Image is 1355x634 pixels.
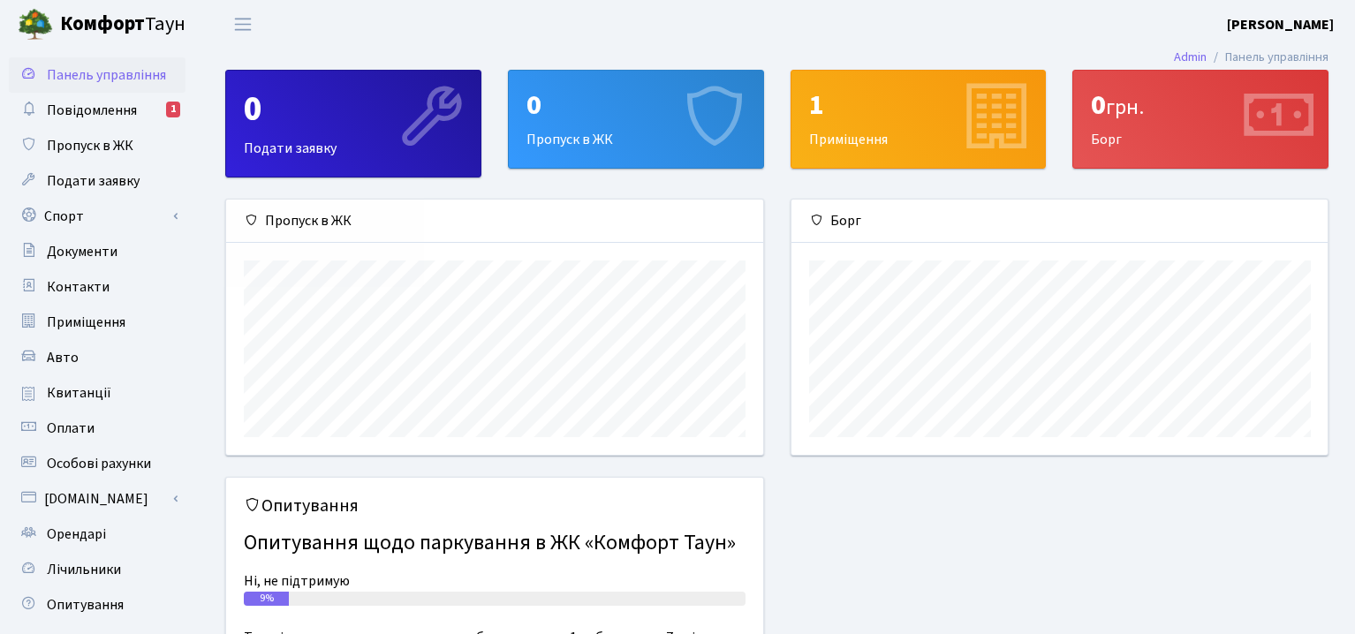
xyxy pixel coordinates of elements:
a: 0Пропуск в ЖК [508,70,764,169]
a: 1Приміщення [791,70,1047,169]
span: Контакти [47,277,110,297]
span: Орендарі [47,525,106,544]
a: Авто [9,340,185,375]
div: 0 [244,88,463,131]
div: Приміщення [791,71,1046,168]
a: Опитування [9,587,185,623]
a: Панель управління [9,57,185,93]
span: Приміщення [47,313,125,332]
span: Авто [47,348,79,367]
a: Спорт [9,199,185,234]
a: [DOMAIN_NAME] [9,481,185,517]
a: Орендарі [9,517,185,552]
span: Особові рахунки [47,454,151,473]
a: [PERSON_NAME] [1227,14,1334,35]
span: Лічильники [47,560,121,579]
a: Повідомлення1 [9,93,185,128]
span: Таун [60,10,185,40]
span: Пропуск в ЖК [47,136,133,155]
span: Квитанції [47,383,111,403]
nav: breadcrumb [1147,39,1355,76]
span: Оплати [47,419,95,438]
div: Подати заявку [226,71,481,177]
a: Пропуск в ЖК [9,128,185,163]
b: Комфорт [60,10,145,38]
div: Пропуск в ЖК [509,71,763,168]
div: 1 [809,88,1028,122]
h5: Опитування [244,495,746,517]
div: 0 [1091,88,1310,122]
span: Опитування [47,595,124,615]
div: 0 [526,88,746,122]
span: Документи [47,242,117,261]
li: Панель управління [1207,48,1329,67]
div: Пропуск в ЖК [226,200,763,243]
a: Документи [9,234,185,269]
span: Панель управління [47,65,166,85]
span: Повідомлення [47,101,137,120]
span: Подати заявку [47,171,140,191]
a: 0Подати заявку [225,70,481,177]
a: Квитанції [9,375,185,411]
div: 9% [244,592,289,606]
b: [PERSON_NAME] [1227,15,1334,34]
a: Особові рахунки [9,446,185,481]
div: 1 [166,102,180,117]
a: Контакти [9,269,185,305]
div: Ні, не підтримую [244,570,746,592]
button: Переключити навігацію [221,10,265,39]
div: Борг [1073,71,1328,168]
a: Лічильники [9,552,185,587]
a: Admin [1174,48,1207,66]
a: Оплати [9,411,185,446]
a: Подати заявку [9,163,185,199]
img: logo.png [18,7,53,42]
div: Борг [791,200,1329,243]
a: Приміщення [9,305,185,340]
h4: Опитування щодо паркування в ЖК «Комфорт Таун» [244,524,746,563]
span: грн. [1106,92,1144,123]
